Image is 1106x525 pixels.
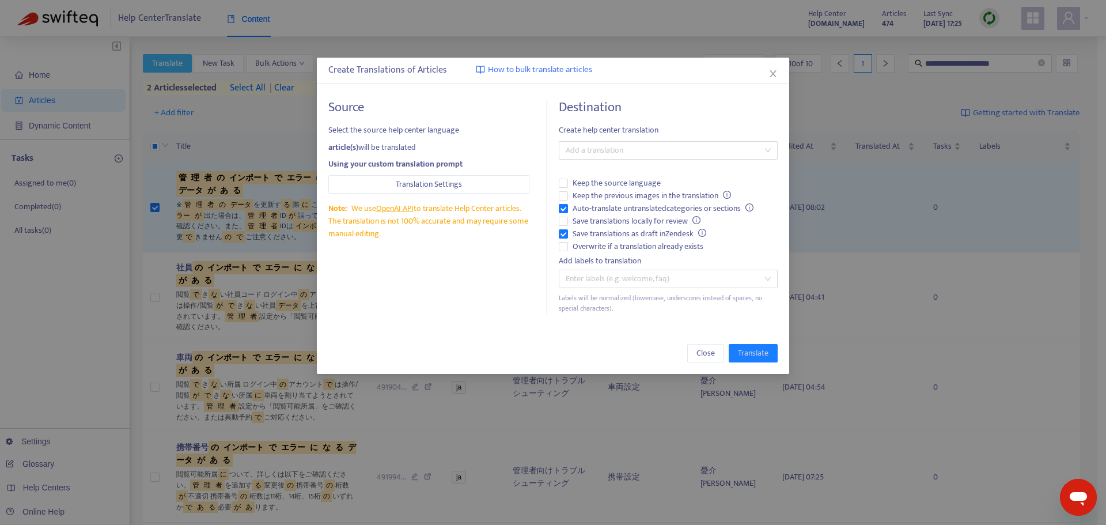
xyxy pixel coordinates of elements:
h4: Source [328,100,529,115]
div: Add labels to translation [559,255,778,267]
span: Save translations as draft in Zendesk [568,228,711,240]
div: We use to translate Help Center articles. The translation is not 100% accurate and may require so... [328,202,529,240]
h4: Destination [559,100,778,115]
span: Close [696,347,715,360]
a: OpenAI API [376,202,414,215]
span: Translation Settings [396,178,462,191]
img: image-link [476,65,485,74]
span: info-circle [698,229,706,237]
span: close [768,69,778,78]
div: Labels will be normalized (lowercase, underscores instead of spaces, no special characters). [559,293,778,315]
span: Save translations locally for review [568,215,705,228]
span: Keep the previous images in the translation [568,190,736,202]
iframe: メッセージングウィンドウを開くボタン [1060,479,1097,516]
div: Using your custom translation prompt [328,158,529,171]
div: Create Translations of Articles [328,63,778,77]
button: Translate [729,344,778,362]
button: Close [687,344,724,362]
span: Auto-translate untranslated categories or sections [568,202,758,215]
span: Overwrite if a translation already exists [568,240,708,253]
span: Note: [328,202,347,215]
span: info-circle [745,203,753,211]
span: info-circle [723,191,731,199]
span: Select the source help center language [328,124,529,137]
span: Create help center translation [559,124,778,137]
span: info-circle [692,216,700,224]
div: will be translated [328,141,529,154]
span: Keep the source language [568,177,665,190]
a: How to bulk translate articles [476,63,592,77]
button: Close [767,67,779,80]
button: Translation Settings [328,175,529,194]
strong: article(s) [328,141,358,154]
span: How to bulk translate articles [488,63,592,77]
